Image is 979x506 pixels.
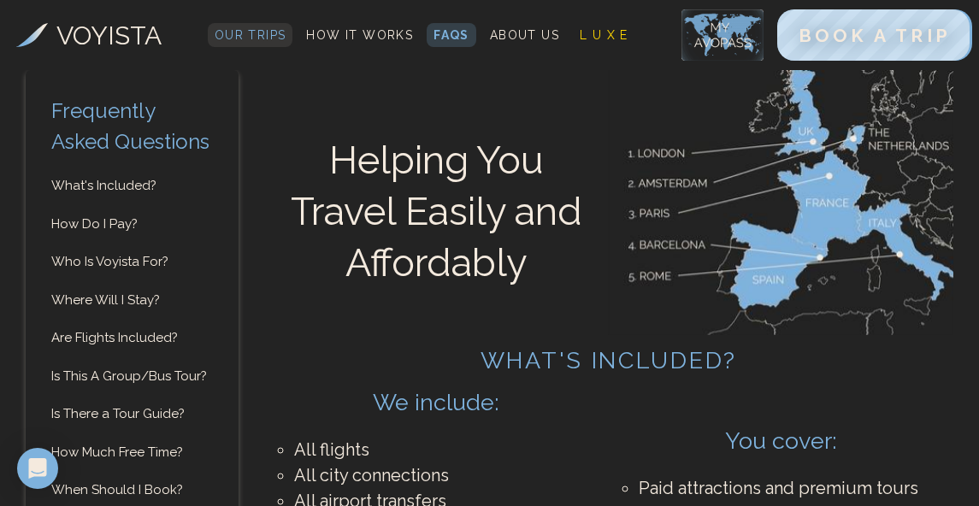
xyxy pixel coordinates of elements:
[622,424,941,459] h2: You cover:
[17,448,58,489] div: Open Intercom Messenger
[433,28,469,42] span: FAQs
[26,443,239,462] a: How Much Free Time?
[26,215,239,234] a: How Do I Pay?
[56,16,162,55] h3: VOYISTA
[26,404,239,424] a: Is There a Tour Guide?
[208,23,293,47] a: Our Trips
[777,29,972,45] a: BOOK A TRIP
[639,475,923,501] li: Paid attractions and premium tours
[264,349,953,373] h2: What's Included?
[573,23,635,47] a: L U X E
[277,385,596,421] h2: We include:
[299,23,420,47] a: How It Works
[26,176,239,196] a: What's Included?
[306,28,413,42] span: How It Works
[26,367,239,386] a: Is This A Group/Bus Tour?
[16,16,162,55] a: VOYISTA
[580,28,628,42] span: L U X E
[215,28,286,42] span: Our Trips
[26,252,239,272] a: Who Is Voyista For?
[16,23,48,47] img: Voyista Logo
[799,25,951,46] span: BOOK A TRIP
[26,291,239,310] a: Where Will I Stay?
[294,462,579,488] li: All city connections
[483,23,566,47] a: About Us
[427,23,476,47] a: FAQs
[26,70,239,157] h2: Frequently Asked Questions
[490,28,559,42] span: About Us
[777,9,972,61] button: BOOK A TRIP
[26,328,239,348] a: Are Flights Included?
[26,480,239,500] a: When Should I Book?
[264,122,609,302] h1: Helping You Travel Easily and Affordably
[294,437,579,462] li: All flights
[609,70,953,335] img: European Highlight Trip
[681,9,764,61] img: My Account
